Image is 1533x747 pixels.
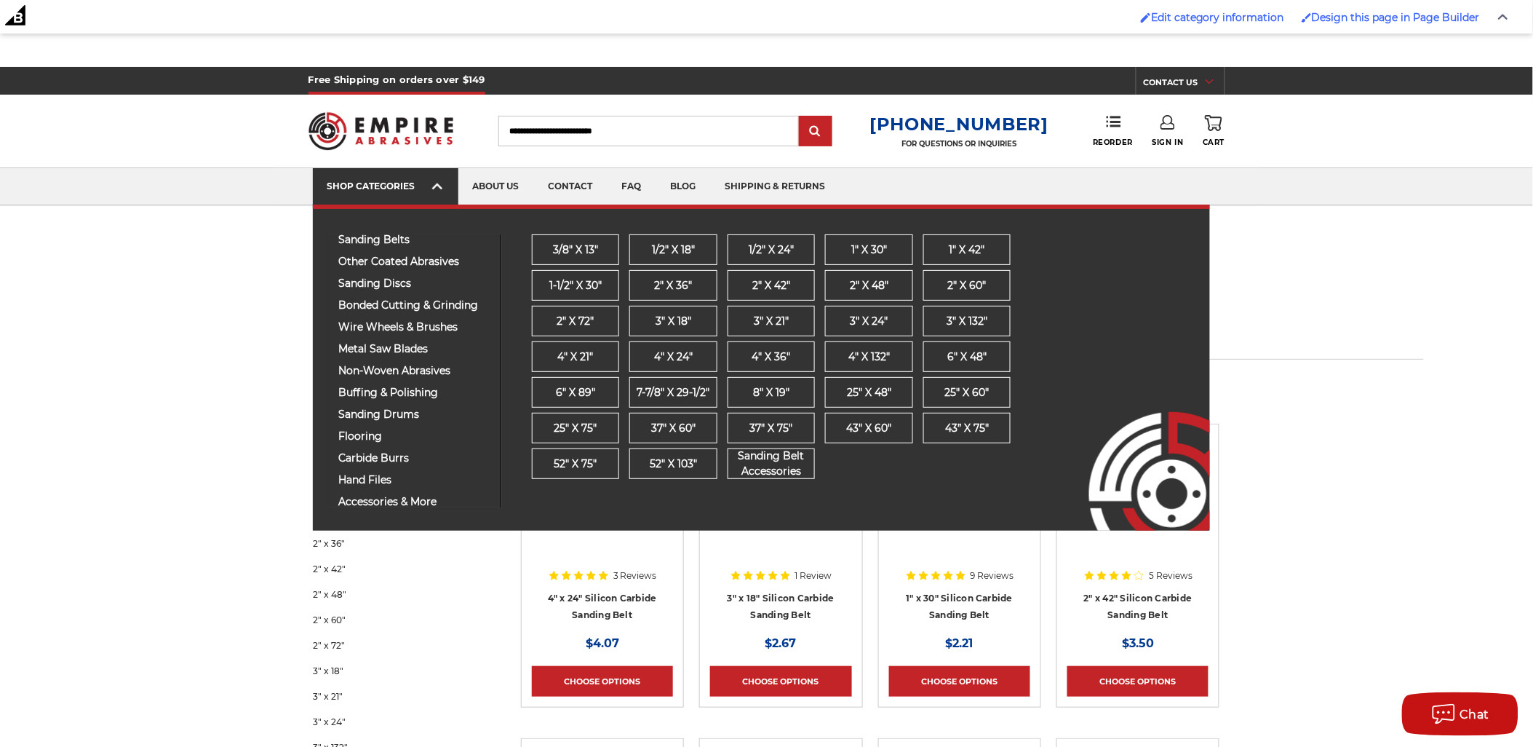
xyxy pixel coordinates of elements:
a: 1" x 30" Silicon Carbide Sanding Belt [906,593,1013,620]
span: Sanding Belt Accessories [728,448,815,479]
span: Reorder [1093,138,1133,147]
a: 4" x 24" Silicon Carbide Sanding Belt [548,593,657,620]
a: about us [458,168,534,205]
a: shipping & returns [711,168,840,205]
span: Sign In [1152,138,1184,147]
a: 2" x 48" [314,582,482,607]
span: 37" x 60" [651,421,696,436]
a: Choose Options [532,666,673,697]
span: sanding discs [339,278,490,289]
img: Close Admin Bar [1498,14,1508,20]
span: 3" x 24" [851,314,888,329]
span: 52" x 103" [650,456,697,472]
span: 1" x 42" [949,242,985,258]
span: 25" x 60" [945,385,990,400]
span: 2" x 60" [948,278,987,293]
span: 1/2" x 18" [652,242,695,258]
a: 3" x 21" [314,684,482,709]
span: carbide burrs [339,453,490,464]
a: 3" x 24" [314,709,482,735]
span: 3 Reviews [613,572,657,580]
div: SHOP CATEGORIES [327,181,444,191]
span: 3/8" x 13" [553,242,598,258]
a: 2" x 36" [314,531,482,556]
img: Empire Abrasives [308,103,454,159]
button: Chat [1402,692,1518,736]
span: Design this page in Page Builder [1312,11,1480,24]
span: 3" x 21" [754,314,789,329]
p: FOR QUESTIONS OR INQUIRIES [869,139,1048,149]
a: faq [608,168,656,205]
span: 1" x 30" [851,242,887,258]
span: non-woven abrasives [339,365,490,376]
span: 9 Reviews [971,572,1014,580]
span: 2" x 42" [752,278,790,293]
a: Reorder [1093,115,1133,146]
span: $2.21 [946,636,973,650]
span: flooring [339,431,490,442]
span: 8" x 19" [753,385,789,400]
span: 5 Reviews [1149,572,1192,580]
span: 4" x 132" [848,349,890,365]
span: 4" x 24" [654,349,693,365]
a: 2" x 42" [314,556,482,582]
a: [PHONE_NUMBER] [869,114,1048,135]
a: blog [656,168,711,205]
span: 43” x 75" [945,421,989,436]
a: CONTACT US [1144,74,1225,95]
span: sanding belts [339,234,490,245]
span: 2" x 36" [654,278,692,293]
a: Cart [1203,115,1225,147]
span: 3" x 18" [656,314,691,329]
span: 52" x 75" [554,456,597,472]
span: 43" x 60" [847,421,892,436]
img: Empire Abrasives Logo Image [1063,369,1210,531]
span: 7-7/8" x 29-1/2" [637,385,709,400]
span: 2" x 72" [557,314,594,329]
span: other coated abrasives [339,256,490,267]
span: accessories & more [339,497,490,507]
h5: Free Shipping on orders over $149 [308,67,485,95]
img: Enabled brush for page builder edit. [1302,12,1312,23]
a: contact [534,168,608,205]
span: 6" x 89" [556,385,595,400]
span: $3.50 [1122,636,1154,650]
input: Submit [801,117,830,146]
span: 25" x 75" [554,421,597,436]
a: 2" x 72" [314,633,482,658]
a: 3" x 18" [314,658,482,684]
a: Choose Options [710,666,851,697]
span: 4" x 36" [752,349,791,365]
span: 37" x 75" [750,421,793,436]
span: 2" x 48" [850,278,888,293]
span: Cart [1203,138,1225,147]
span: Chat [1460,708,1490,722]
span: buffing & polishing [339,387,490,398]
a: Choose Options [889,666,1030,697]
span: 6" x 48" [947,349,987,365]
a: 2" x 42" Silicon Carbide Sanding Belt [1084,593,1192,620]
span: wire wheels & brushes [339,322,490,333]
span: 1 Review [795,572,832,580]
span: 1/2" x 24" [749,242,794,258]
a: Enabled brush for page builder edit. Design this page in Page Builder [1294,4,1487,31]
span: hand files [339,475,490,486]
span: metal saw blades [339,344,490,355]
span: 4" x 21" [557,349,593,365]
span: $4.07 [586,636,619,650]
a: Enabled brush for category edit Edit category information [1134,4,1291,31]
span: bonded cutting & grinding [339,300,490,311]
img: Enabled brush for category edit [1141,12,1151,23]
a: 3" x 18" Silicon Carbide Sanding Belt [728,593,835,620]
a: Choose Options [1067,666,1209,697]
span: Edit category information [1151,11,1284,24]
a: 2" x 60" [314,607,482,633]
span: $2.67 [765,636,797,650]
span: sanding drums [339,409,490,420]
span: 3" x 132" [947,314,987,329]
span: 1-1/2" x 30" [549,278,602,293]
span: 25" x 48" [847,385,891,400]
